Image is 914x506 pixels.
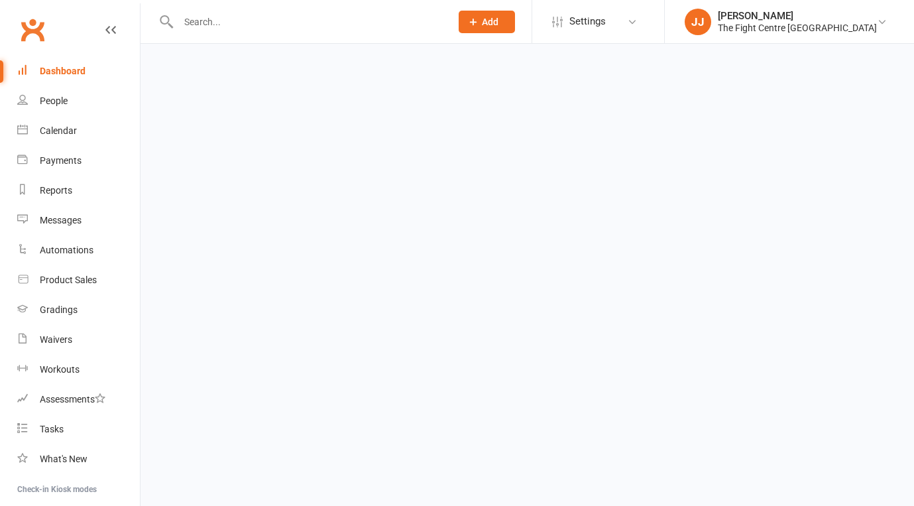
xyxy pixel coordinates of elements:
[16,13,49,46] a: Clubworx
[17,265,140,295] a: Product Sales
[17,385,140,414] a: Assessments
[718,22,877,34] div: The Fight Centre [GEOGRAPHIC_DATA]
[40,275,97,285] div: Product Sales
[459,11,515,33] button: Add
[17,295,140,325] a: Gradings
[17,414,140,444] a: Tasks
[17,235,140,265] a: Automations
[40,304,78,315] div: Gradings
[17,116,140,146] a: Calendar
[40,185,72,196] div: Reports
[40,95,68,106] div: People
[482,17,498,27] span: Add
[40,155,82,166] div: Payments
[685,9,711,35] div: JJ
[40,364,80,375] div: Workouts
[40,215,82,225] div: Messages
[40,66,86,76] div: Dashboard
[17,355,140,385] a: Workouts
[40,245,93,255] div: Automations
[17,176,140,206] a: Reports
[17,146,140,176] a: Payments
[40,424,64,434] div: Tasks
[17,325,140,355] a: Waivers
[17,86,140,116] a: People
[40,125,77,136] div: Calendar
[40,394,105,405] div: Assessments
[17,206,140,235] a: Messages
[17,56,140,86] a: Dashboard
[40,334,72,345] div: Waivers
[17,444,140,474] a: What's New
[40,454,87,464] div: What's New
[569,7,606,36] span: Settings
[718,10,877,22] div: [PERSON_NAME]
[174,13,441,31] input: Search...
